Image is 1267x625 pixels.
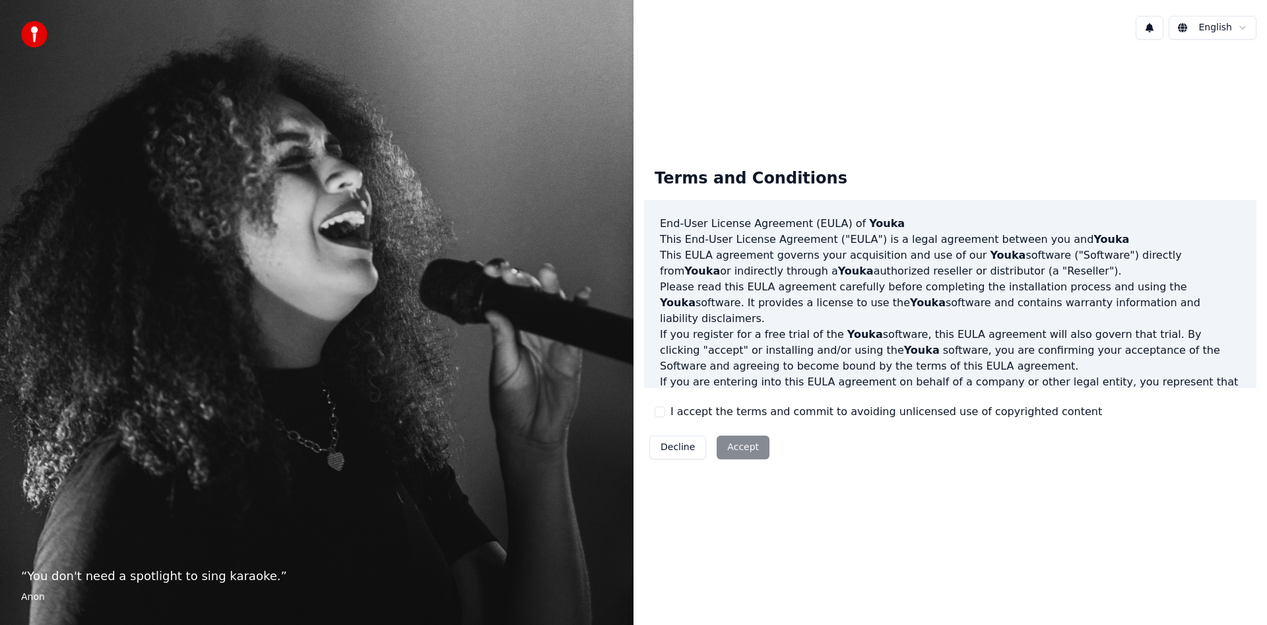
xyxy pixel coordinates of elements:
[660,374,1241,438] p: If you are entering into this EULA agreement on behalf of a company or other legal entity, you re...
[660,279,1241,327] p: Please read this EULA agreement carefully before completing the installation process and using th...
[660,232,1241,247] p: This End-User License Agreement ("EULA") is a legal agreement between you and
[660,327,1241,374] p: If you register for a free trial of the software, this EULA agreement will also govern that trial...
[660,296,696,309] span: Youka
[21,567,612,585] p: “ You don't need a spotlight to sing karaoke. ”
[847,328,883,341] span: Youka
[649,436,706,459] button: Decline
[990,249,1025,261] span: Youka
[644,158,858,200] div: Terms and Conditions
[660,216,1241,232] h3: End-User License Agreement (EULA) of
[684,265,720,277] span: Youka
[1093,233,1129,246] span: Youka
[670,404,1102,420] label: I accept the terms and commit to avoiding unlicensed use of copyrighted content
[869,217,905,230] span: Youka
[904,344,940,356] span: Youka
[21,21,48,48] img: youka
[838,265,874,277] span: Youka
[21,591,612,604] footer: Anon
[910,296,946,309] span: Youka
[660,247,1241,279] p: This EULA agreement governs your acquisition and use of our software ("Software") directly from o...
